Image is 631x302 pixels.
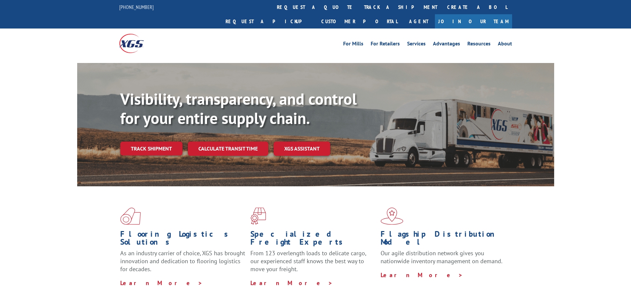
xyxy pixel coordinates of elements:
a: Calculate transit time [188,142,268,156]
a: Learn More > [381,271,463,279]
a: Services [407,41,426,48]
h1: Flooring Logistics Solutions [120,230,245,249]
a: Agent [402,14,435,29]
a: For Mills [343,41,363,48]
a: For Retailers [371,41,400,48]
a: Learn More > [250,279,333,287]
p: From 123 overlength loads to delicate cargo, our experienced staff knows the best way to move you... [250,249,376,279]
img: xgs-icon-flagship-distribution-model-red [381,208,403,225]
a: XGS ASSISTANT [274,142,330,156]
img: xgs-icon-total-supply-chain-intelligence-red [120,208,141,225]
b: Visibility, transparency, and control for your entire supply chain. [120,89,357,128]
a: Resources [467,41,491,48]
a: Request a pickup [221,14,316,29]
span: As an industry carrier of choice, XGS has brought innovation and dedication to flooring logistics... [120,249,245,273]
a: Track shipment [120,142,183,155]
h1: Specialized Freight Experts [250,230,376,249]
a: Join Our Team [435,14,512,29]
a: Customer Portal [316,14,402,29]
a: Advantages [433,41,460,48]
img: xgs-icon-focused-on-flooring-red [250,208,266,225]
h1: Flagship Distribution Model [381,230,506,249]
a: [PHONE_NUMBER] [119,4,154,10]
a: About [498,41,512,48]
span: Our agile distribution network gives you nationwide inventory management on demand. [381,249,502,265]
a: Learn More > [120,279,203,287]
